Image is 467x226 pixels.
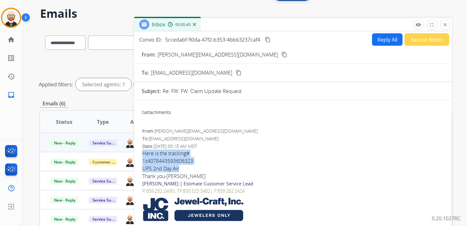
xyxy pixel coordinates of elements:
[89,140,125,146] span: Service Support
[154,128,258,134] span: [PERSON_NAME][EMAIL_ADDRESS][DOMAIN_NAME]
[146,188,173,194] a: 859.282.2400
[142,87,161,95] p: Subject:
[142,143,443,150] div: Date:
[7,54,15,62] mat-icon: list_alt
[142,128,443,134] div: From:
[2,9,20,27] img: avatar
[139,36,162,43] p: Convo ID:
[89,216,125,223] span: Service Support
[50,178,79,184] span: New - Reply
[50,140,79,146] span: New - Reply
[50,216,79,223] span: New - Reply
[151,69,232,76] span: [EMAIL_ADDRESS][DOMAIN_NAME]
[210,188,217,194] span: | F:
[149,136,219,142] span: [EMAIL_ADDRESS][DOMAIN_NAME]
[125,175,135,186] img: agent-avatar
[89,159,130,165] span: Customer Support
[442,22,448,28] mat-icon: close
[236,70,241,76] mat-icon: content_copy
[142,150,443,157] div: Here is the tracking#
[175,22,191,27] span: 00:00:45
[142,157,443,165] div: 1z4078443593606323
[173,188,183,194] span: | TF:
[56,118,72,126] span: Status
[50,197,79,203] span: New - Reply
[7,36,15,43] mat-icon: home
[217,188,245,194] a: 859.282.2424
[125,194,135,205] img: agent-avatar
[142,51,156,58] p: From:
[165,36,260,43] span: 5ccedabf-90da-47f2-b353-4bb63237caf4
[183,188,210,194] a: 800.525.5482
[432,215,461,222] p: 0.20.1027RC
[265,37,271,43] mat-icon: content_copy
[89,178,125,184] span: Service Support
[142,188,146,194] span: P:
[7,73,15,80] mat-icon: history
[142,136,443,142] div: To:
[125,213,135,224] img: agent-avatar
[142,109,171,116] div: attachments
[142,69,149,76] p: To:
[416,22,421,28] mat-icon: remove_red_eye
[152,21,165,28] span: Inbox
[97,118,109,126] span: Type
[142,165,443,172] div: UPS 2nd Day Air
[429,22,435,28] mat-icon: fullscreen
[153,143,197,149] span: [DATE] 05:18 AM MDT
[76,78,132,91] div: Selected agents: 1
[125,156,135,167] img: agent-avatar
[404,33,449,46] button: Secure Notes
[163,87,241,95] p: Re: FW: FW: Claim Update Request
[7,91,15,99] mat-icon: inbox
[142,109,144,115] span: 0
[281,52,287,57] mat-icon: content_copy
[40,100,68,108] p: Emails (6)
[50,159,79,165] span: New - Reply
[142,195,244,224] img: Jewel Craft Trade Show Dates and logos
[158,51,278,58] p: [PERSON_NAME][EMAIL_ADDRESS][DOMAIN_NAME]
[142,180,253,187] strong: [PERSON_NAME] | Estimate Customer Service Lead
[372,33,403,46] button: Reply All
[40,7,452,20] h2: Emails
[89,197,125,203] span: Service Support
[142,172,443,180] div: Thank you-[PERSON_NAME]
[130,118,152,126] span: Assignee
[39,81,73,88] p: Applied filters:
[125,137,135,148] img: agent-avatar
